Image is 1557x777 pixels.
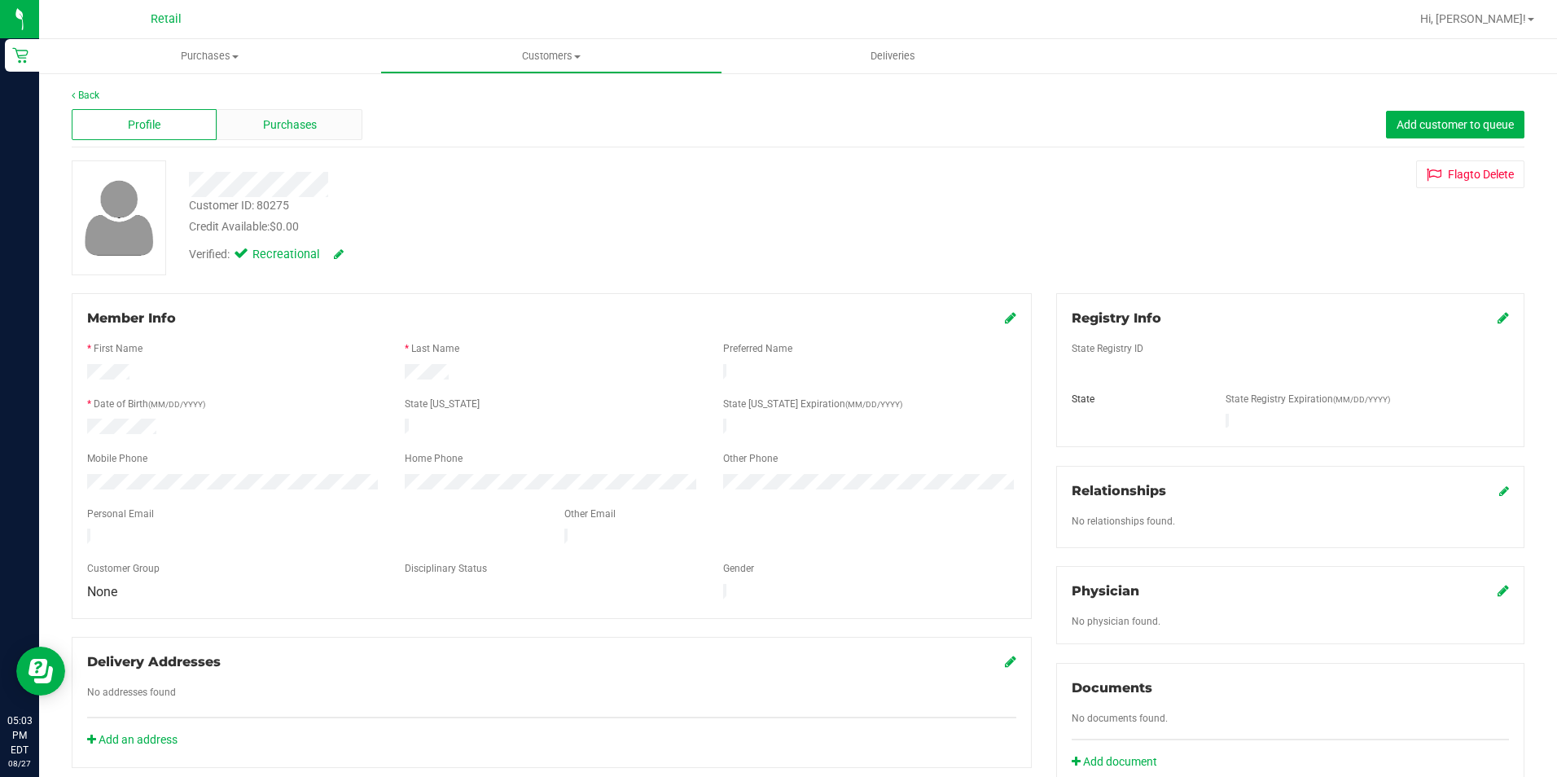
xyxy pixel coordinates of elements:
[148,400,205,409] span: (MM/DD/YYYY)
[405,451,463,466] label: Home Phone
[189,197,289,214] div: Customer ID: 80275
[1416,160,1524,188] button: Flagto Delete
[87,733,178,746] a: Add an address
[723,451,778,466] label: Other Phone
[87,654,221,669] span: Delivery Addresses
[39,39,380,73] a: Purchases
[1072,514,1175,529] label: No relationships found.
[94,341,143,356] label: First Name
[1226,392,1390,406] label: State Registry Expiration
[564,507,616,521] label: Other Email
[1333,395,1390,404] span: (MM/DD/YYYY)
[723,397,902,411] label: State [US_STATE] Expiration
[1420,12,1526,25] span: Hi, [PERSON_NAME]!
[87,561,160,576] label: Customer Group
[94,397,205,411] label: Date of Birth
[722,39,1064,73] a: Deliveries
[723,561,754,576] label: Gender
[1072,483,1166,498] span: Relationships
[1386,111,1524,138] button: Add customer to queue
[1397,118,1514,131] span: Add customer to queue
[87,310,176,326] span: Member Info
[1059,392,1213,406] div: State
[7,713,32,757] p: 05:03 PM EDT
[381,49,721,64] span: Customers
[723,341,792,356] label: Preferred Name
[87,507,154,521] label: Personal Email
[405,397,480,411] label: State [US_STATE]
[405,561,487,576] label: Disciplinary Status
[1072,583,1139,599] span: Physician
[270,220,299,233] span: $0.00
[87,451,147,466] label: Mobile Phone
[252,246,318,264] span: Recreational
[39,49,380,64] span: Purchases
[72,90,99,101] a: Back
[1072,341,1143,356] label: State Registry ID
[1072,753,1165,770] a: Add document
[189,246,344,264] div: Verified:
[1072,713,1168,724] span: No documents found.
[189,218,903,235] div: Credit Available:
[16,647,65,696] iframe: Resource center
[845,400,902,409] span: (MM/DD/YYYY)
[77,176,162,260] img: user-icon.png
[1072,310,1161,326] span: Registry Info
[7,757,32,770] p: 08/27
[380,39,721,73] a: Customers
[849,49,937,64] span: Deliveries
[263,116,317,134] span: Purchases
[151,12,182,26] span: Retail
[411,341,459,356] label: Last Name
[1072,616,1160,627] span: No physician found.
[87,584,117,599] span: None
[87,685,176,700] label: No addresses found
[1072,680,1152,696] span: Documents
[128,116,160,134] span: Profile
[12,47,29,64] inline-svg: Retail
